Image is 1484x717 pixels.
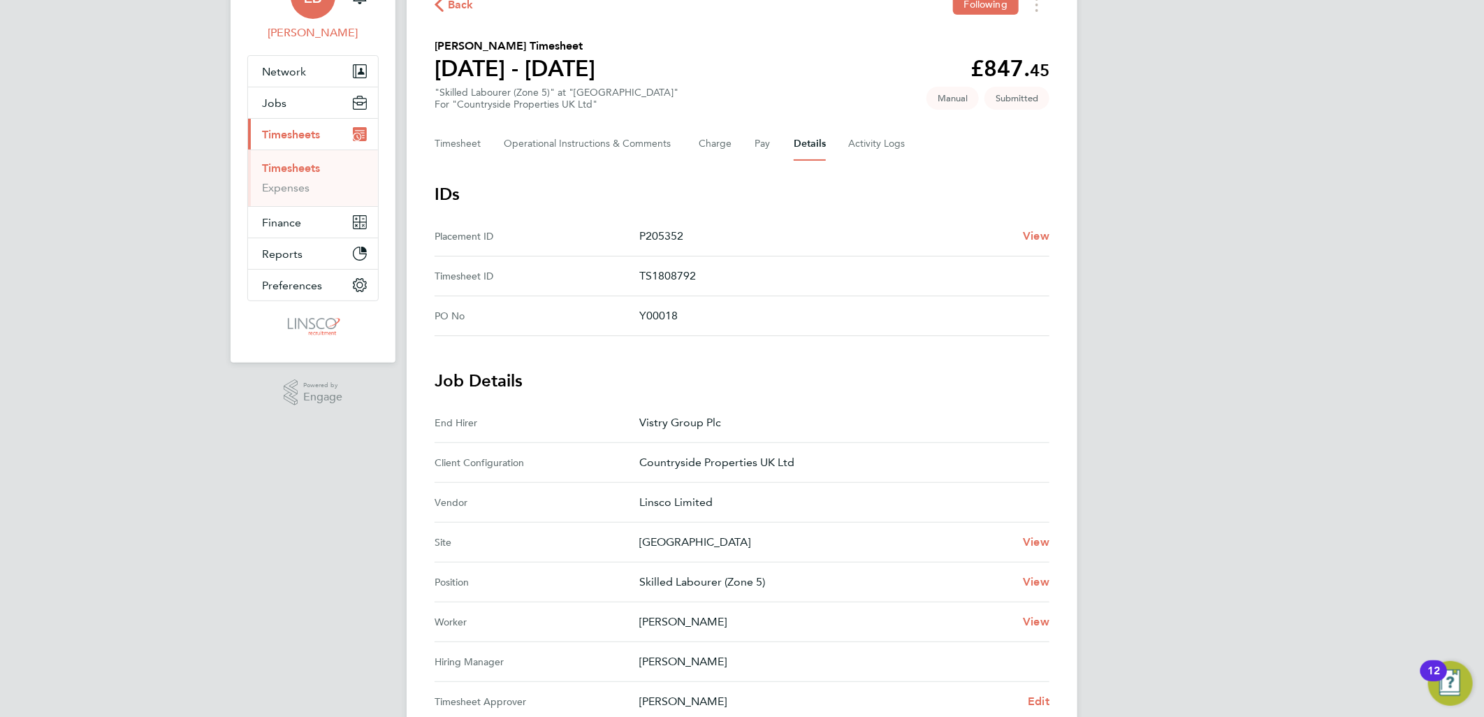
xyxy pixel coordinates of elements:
[262,216,301,229] span: Finance
[248,238,378,269] button: Reports
[1030,60,1049,80] span: 45
[262,65,306,78] span: Network
[435,574,639,591] div: Position
[262,181,310,194] a: Expenses
[639,494,1038,511] p: Linsco Limited
[262,247,303,261] span: Reports
[1023,574,1049,591] a: View
[435,268,639,284] div: Timesheet ID
[262,161,320,175] a: Timesheets
[1428,661,1473,706] button: Open Resource Center, 12 new notifications
[1023,615,1049,628] span: View
[639,693,1017,710] p: [PERSON_NAME]
[435,494,639,511] div: Vendor
[248,87,378,118] button: Jobs
[435,414,639,431] div: End Hirer
[435,370,1049,392] h3: Job Details
[435,183,1049,205] h3: IDs
[639,454,1038,471] p: Countryside Properties UK Ltd
[435,127,481,161] button: Timesheet
[435,307,639,324] div: PO No
[755,127,771,161] button: Pay
[435,614,639,630] div: Worker
[284,315,342,338] img: linsco-logo-retina.png
[248,119,378,150] button: Timesheets
[1023,575,1049,588] span: View
[247,24,379,41] span: Lauren Butler
[639,414,1038,431] p: Vistry Group Plc
[1023,229,1049,242] span: View
[262,279,322,292] span: Preferences
[848,127,907,161] button: Activity Logs
[435,99,678,110] div: For "Countryside Properties UK Ltd"
[639,574,1012,591] p: Skilled Labourer (Zone 5)
[1023,614,1049,630] a: View
[247,315,379,338] a: Go to home page
[435,38,595,55] h2: [PERSON_NAME] Timesheet
[1028,695,1049,708] span: Edit
[1023,534,1049,551] a: View
[699,127,732,161] button: Charge
[435,454,639,471] div: Client Configuration
[303,379,342,391] span: Powered by
[248,207,378,238] button: Finance
[639,653,1038,670] p: [PERSON_NAME]
[639,614,1012,630] p: [PERSON_NAME]
[639,228,1012,245] p: P205352
[435,653,639,670] div: Hiring Manager
[1427,671,1440,689] div: 12
[639,307,1038,324] p: Y00018
[1028,693,1049,710] a: Edit
[262,128,320,141] span: Timesheets
[984,87,1049,110] span: This timesheet is Submitted.
[504,127,676,161] button: Operational Instructions & Comments
[262,96,286,110] span: Jobs
[435,534,639,551] div: Site
[284,379,343,406] a: Powered byEngage
[248,270,378,300] button: Preferences
[1023,228,1049,245] a: View
[1023,535,1049,549] span: View
[639,534,1012,551] p: [GEOGRAPHIC_DATA]
[303,391,342,403] span: Engage
[794,127,826,161] button: Details
[435,228,639,245] div: Placement ID
[926,87,979,110] span: This timesheet was manually created.
[435,693,639,710] div: Timesheet Approver
[970,55,1049,82] app-decimal: £847.
[248,150,378,206] div: Timesheets
[639,268,1038,284] p: TS1808792
[248,56,378,87] button: Network
[435,55,595,82] h1: [DATE] - [DATE]
[435,87,678,110] div: "Skilled Labourer (Zone 5)" at "[GEOGRAPHIC_DATA]"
